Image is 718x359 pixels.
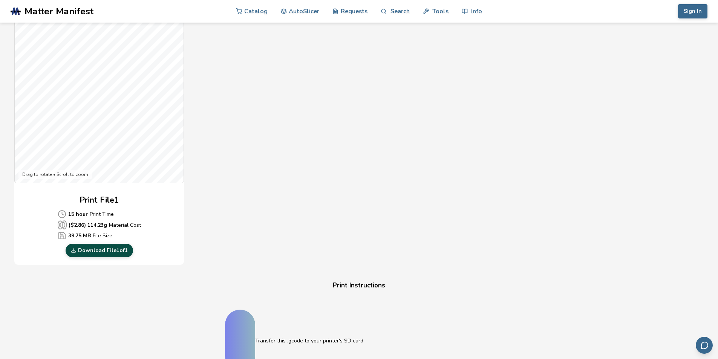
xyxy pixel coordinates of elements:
h2: Print File 1 [80,194,119,206]
b: 15 hour [68,210,88,218]
b: ($ 2.86 ) 114.23 g [69,221,107,229]
p: Print Time [58,210,141,218]
span: Average Cost [58,210,66,218]
span: Average Cost [58,220,67,229]
p: Material Cost [58,220,141,229]
span: Average Cost [58,231,66,240]
div: Drag to rotate • Scroll to zoom [18,170,92,179]
button: Sign In [678,4,707,18]
button: Send feedback via email [696,337,713,354]
p: File Size [58,231,141,240]
h4: Print Instructions [216,280,502,292]
b: 39.75 MB [68,232,91,240]
a: Download File1of1 [66,244,133,257]
span: Matter Manifest [24,6,93,17]
p: Transfer this .gcode to your printer's SD card [255,337,493,345]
